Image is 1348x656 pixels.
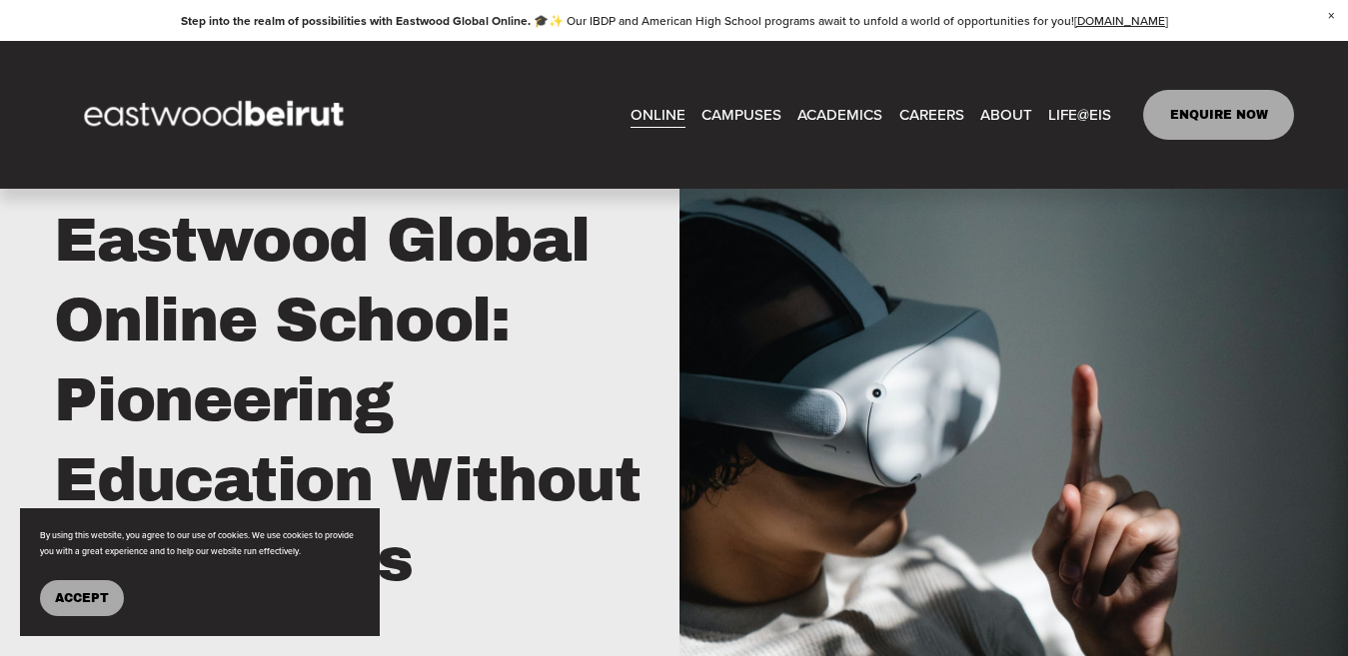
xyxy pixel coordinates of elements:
a: folder dropdown [980,99,1032,129]
span: CAMPUSES [701,101,781,128]
span: Accept [55,591,109,605]
a: ONLINE [631,99,685,129]
a: folder dropdown [701,99,781,129]
span: LIFE@EIS [1048,101,1111,128]
span: ABOUT [980,101,1032,128]
p: By using this website, you agree to our use of cookies. We use cookies to provide you with a grea... [40,528,360,560]
a: ENQUIRE NOW [1143,90,1294,140]
h2: Eastwood Global Online School: Pioneering Education Without Boundaries [54,202,669,601]
img: EastwoodIS Global Site [54,64,380,166]
a: folder dropdown [797,99,882,129]
section: Cookie banner [20,508,380,636]
a: folder dropdown [1048,99,1111,129]
a: [DOMAIN_NAME] [1074,12,1168,29]
a: CAREERS [899,99,964,129]
span: ACADEMICS [797,101,882,128]
button: Accept [40,580,124,616]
